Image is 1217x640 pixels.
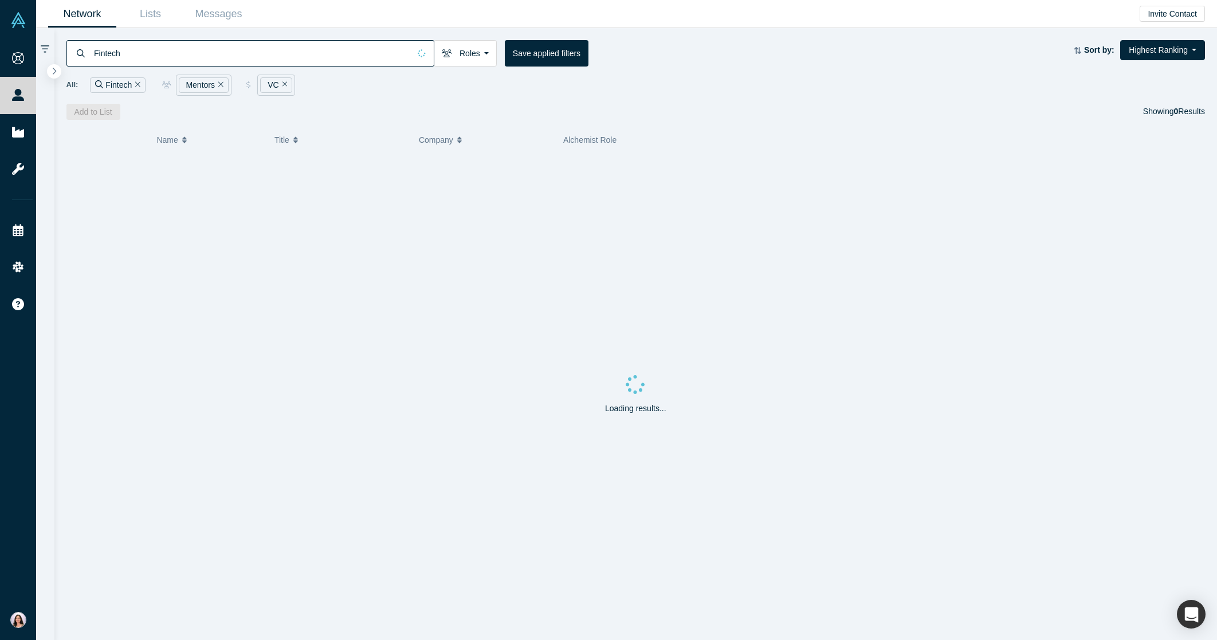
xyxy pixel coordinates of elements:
span: Company [419,128,453,152]
button: Remove Filter [215,79,223,92]
strong: 0 [1174,107,1179,116]
img: Anku Chahal's Account [10,612,26,628]
img: Alchemist Vault Logo [10,12,26,28]
input: Search by name, title, company, summary, expertise, investment criteria or topics of focus [93,40,410,67]
span: All: [66,79,78,91]
span: Results [1174,107,1205,116]
button: Remove Filter [132,79,140,92]
span: Alchemist Role [563,135,617,145]
button: Company [419,128,551,152]
span: Title [274,128,289,152]
button: Remove Filter [279,79,288,92]
strong: Sort by: [1084,45,1114,54]
div: Showing [1143,104,1205,120]
button: Highest Ranking [1120,40,1205,60]
div: VC [260,77,292,93]
span: Name [156,128,178,152]
a: Messages [184,1,253,28]
div: Mentors [179,77,229,93]
a: Network [48,1,116,28]
button: Save applied filters [505,40,588,67]
div: Fintech [90,77,146,93]
button: Title [274,128,407,152]
button: Add to List [66,104,120,120]
p: Loading results... [605,403,666,415]
button: Name [156,128,262,152]
button: Invite Contact [1140,6,1205,22]
button: Roles [434,40,497,67]
a: Lists [116,1,184,28]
